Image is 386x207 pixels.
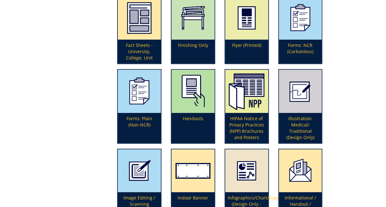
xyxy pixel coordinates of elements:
img: handouts-syllabi-5a5662ba7515c9.26193872.png [171,70,215,113]
p: Forms: Plain (Non-NCR) [118,113,161,143]
p: Flyer (Printed) [225,40,268,64]
img: infographics-5949253cb6e9e1.58496165.png [225,149,268,193]
a: Handouts [171,70,215,143]
p: HIPAA Notice of Privacy Practices (NPP) Brochures and Posters [225,113,268,143]
a: Illustration: Medical/ Traditional (Design Only) [279,70,322,143]
p: Illustration: Medical/ Traditional (Design Only) [279,113,322,143]
img: forms-icon-5990f644d83108.76750562.png [118,70,161,113]
p: Fact Sheets - University, College, Unit [118,40,161,64]
img: illustration-594922f2aac2d7.82608901.png [279,70,322,113]
img: cardsproducticon-5990f4cab40f06.42393090.png [279,149,322,193]
a: Forms: Plain (Non-NCR) [118,70,161,143]
a: HIPAA Notice of Privacy Practices (NPP) Brochures and Posters [225,70,268,143]
img: hipaa%20notice%20of%20privacy%20practices%20brochures%20and%20posters-64bff8af764eb2.37019104.png [225,70,268,113]
img: indoor-banner-594923681c52c5.63377287.png [171,149,215,193]
p: Forms: NCR (Carbonless) [279,40,322,64]
p: Handouts [171,113,215,143]
img: image-editing-5949231040edd3.21314940.png [118,149,161,193]
p: Finishing Only [171,40,215,64]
